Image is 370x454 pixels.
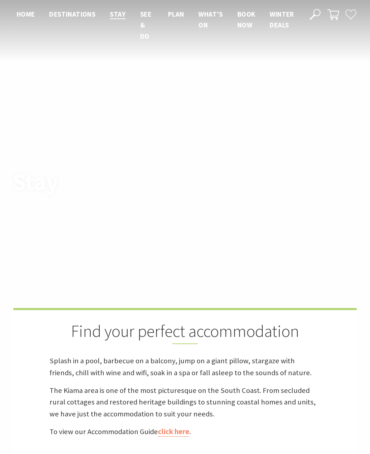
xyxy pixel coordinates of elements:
[140,10,151,40] span: See & Do
[50,355,320,379] p: Splash in a pool, barbecue on a balcony, jump on a giant pillow, stargaze with friends, chill wit...
[110,10,126,18] span: Stay
[9,9,301,42] nav: Main Menu
[158,427,189,437] a: click here
[168,10,184,18] span: Plan
[270,10,294,29] span: Winter Deals
[13,169,217,195] h1: Stay
[50,385,320,420] p: The Kiama area is one of the most picturesque on the South Coast. From secluded rural cottages an...
[50,426,320,438] p: To view our Accommodation Guide .
[49,10,95,18] span: Destinations
[50,321,320,344] h2: Find your perfect accommodation
[198,10,223,29] span: What’s On
[17,10,35,18] span: Home
[237,10,255,29] span: Book now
